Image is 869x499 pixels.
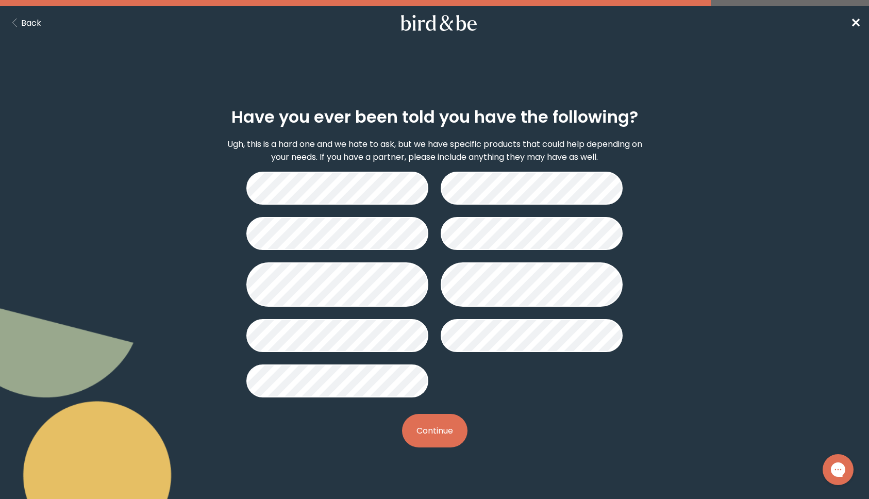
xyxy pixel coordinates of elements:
a: ✕ [850,14,861,32]
button: Back Button [8,16,41,29]
p: Ugh, this is a hard one and we hate to ask, but we have specific products that could help dependi... [226,138,644,163]
button: Continue [402,414,467,447]
iframe: Gorgias live chat messenger [817,451,859,489]
span: ✕ [850,14,861,31]
h2: Have you ever been told you have the following? [231,105,638,129]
